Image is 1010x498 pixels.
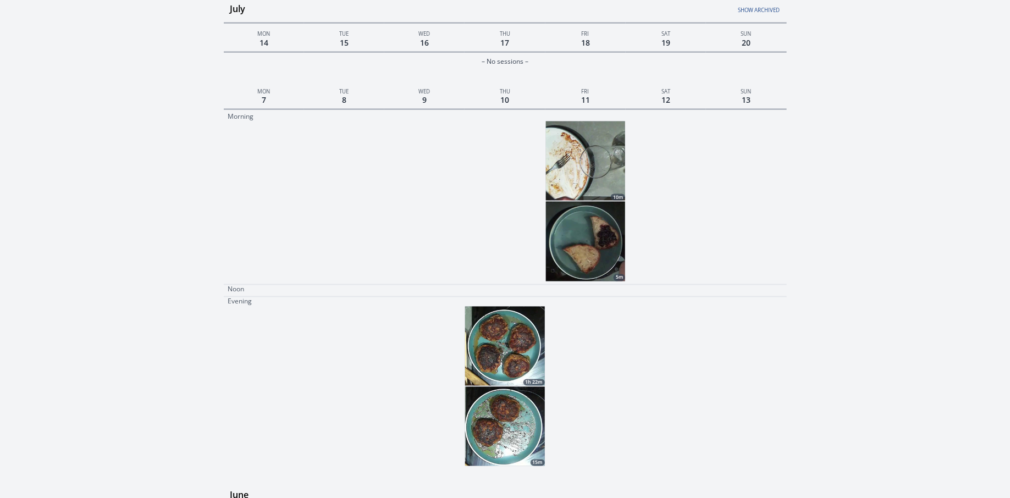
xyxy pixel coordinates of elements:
span: 7 [260,92,268,107]
p: Noon [228,285,245,294]
div: 15m [531,460,545,466]
span: 14 [257,35,271,50]
a: 15m [465,387,544,466]
p: Wed [384,86,465,96]
div: 1h 22m [523,379,545,386]
span: 20 [739,35,753,50]
p: Thu [465,86,545,96]
span: 13 [739,92,753,107]
img: 250711095345_thumb.jpeg [546,202,625,281]
span: 19 [659,35,672,50]
span: 11 [579,92,592,107]
p: Sun [706,28,786,38]
span: 10 [499,92,512,107]
p: Fri [545,86,626,96]
a: 5m [546,202,625,281]
p: Wed [384,28,465,38]
p: Tue [304,28,384,38]
span: 15 [338,35,351,50]
span: 16 [418,35,431,50]
img: 250710231724_thumb.jpeg [546,121,625,201]
a: 1h 22m [465,307,544,386]
p: Sat [626,28,706,38]
span: 8 [340,92,349,107]
p: Sat [626,86,706,96]
p: Mon [224,86,304,96]
p: Morning [228,112,254,121]
p: Evening [228,297,252,306]
img: 250710180438_thumb.jpeg [465,307,544,386]
a: 10m [546,121,625,201]
span: 9 [420,92,429,107]
p: Mon [224,28,304,38]
p: Thu [465,28,545,38]
p: Sun [706,86,786,96]
div: 10m [611,194,625,201]
span: 12 [659,92,672,107]
img: 250710213150_thumb.jpeg [465,387,544,466]
p: Tue [304,86,384,96]
span: 17 [499,35,512,50]
span: 18 [579,35,592,50]
div: – No sessions – [224,55,787,68]
div: 5m [614,274,625,281]
p: Fri [545,28,626,38]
